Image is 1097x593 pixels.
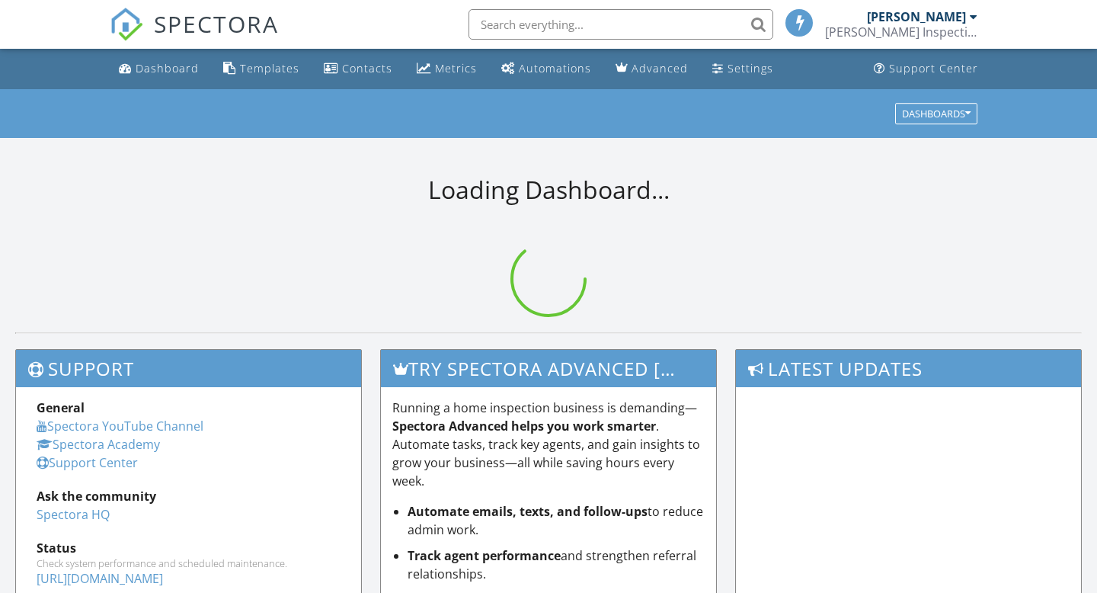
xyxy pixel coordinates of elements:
p: Running a home inspection business is demanding— . Automate tasks, track key agents, and gain ins... [392,399,705,490]
div: Automations [519,61,591,75]
div: Metrics [435,61,477,75]
div: Support Center [889,61,978,75]
a: Spectora HQ [37,506,110,523]
div: Lucas Inspection Services [825,24,977,40]
strong: Automate emails, texts, and follow-ups [408,503,648,520]
span: SPECTORA [154,8,279,40]
div: Dashboard [136,61,199,75]
strong: Spectora Advanced helps you work smarter [392,418,656,434]
a: Spectora Academy [37,436,160,453]
li: and strengthen referral relationships. [408,547,705,583]
a: Support Center [37,454,138,471]
input: Search everything... [469,9,773,40]
div: Status [37,539,341,557]
h3: Try spectora advanced [DATE] [381,350,717,387]
a: Automations (Basic) [495,55,597,83]
a: [URL][DOMAIN_NAME] [37,570,163,587]
strong: Track agent performance [408,547,561,564]
h3: Latest Updates [736,350,1081,387]
div: Contacts [342,61,392,75]
button: Dashboards [895,103,977,124]
h3: Support [16,350,361,387]
div: Settings [728,61,773,75]
a: SPECTORA [110,21,279,53]
div: [PERSON_NAME] [867,9,966,24]
a: Settings [706,55,779,83]
div: Ask the community [37,487,341,505]
a: Spectora YouTube Channel [37,418,203,434]
div: Advanced [632,61,688,75]
div: Dashboards [902,108,971,119]
div: Check system performance and scheduled maintenance. [37,557,341,569]
a: Metrics [411,55,483,83]
strong: General [37,399,85,416]
div: Templates [240,61,299,75]
a: Advanced [609,55,694,83]
img: The Best Home Inspection Software - Spectora [110,8,143,41]
a: Dashboard [113,55,205,83]
li: to reduce admin work. [408,502,705,539]
a: Contacts [318,55,398,83]
a: Support Center [868,55,984,83]
a: Templates [217,55,305,83]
